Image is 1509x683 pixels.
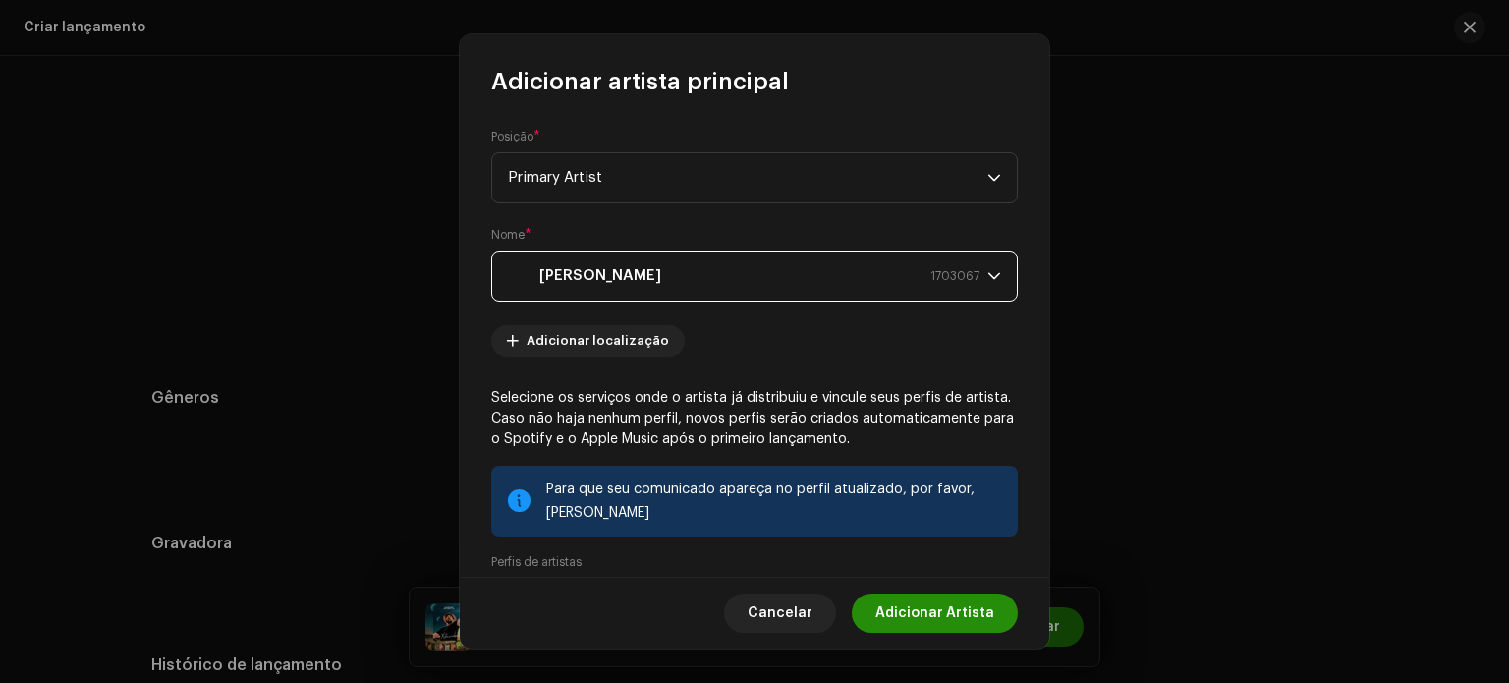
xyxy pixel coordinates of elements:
div: gatilho suspenso [987,252,1001,301]
font: Cancelar [748,606,812,620]
span: 1703067 [930,252,979,301]
font: Adicionar Artista [875,606,994,620]
span: Marcão Noventta [508,252,987,301]
button: Adicionar Artista [852,594,1018,633]
font: Perfis de artistas [491,556,582,568]
label: Nome [491,227,531,243]
button: Adicionar localização [491,325,685,357]
span: Primary Artist [508,153,987,202]
strong: [PERSON_NAME] [539,252,661,301]
img: 0c8fce71-b20a-492b-b837-02a7c2fb3a1b [508,264,531,288]
button: Cancelar [724,594,836,633]
font: Adicionar localização [527,334,669,347]
font: Adicionar artista principal [491,70,789,93]
font: Selecione os serviços onde o artista já distribuiu e vincule seus perfis de artista. Caso não haj... [491,391,1014,446]
font: Para que seu comunicado apareça no perfil atualizado, por favor, [PERSON_NAME] [546,483,975,520]
div: gatilho suspenso [987,153,1001,202]
label: Posição [491,129,540,144]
